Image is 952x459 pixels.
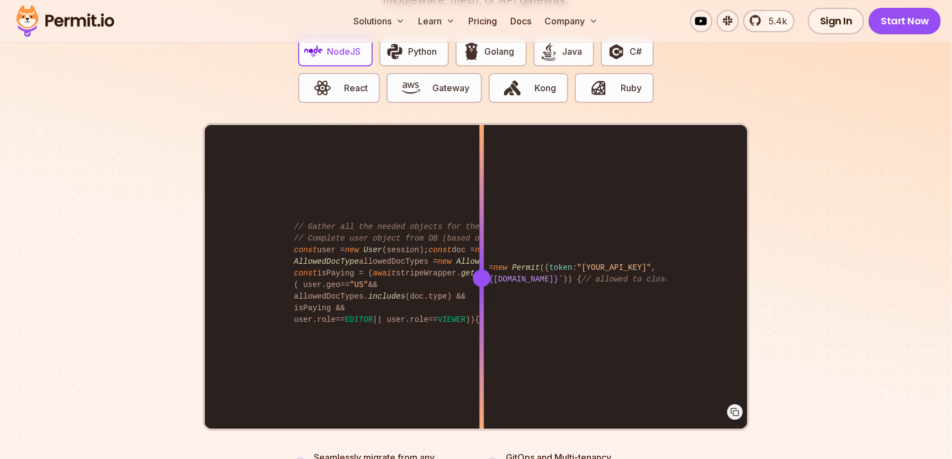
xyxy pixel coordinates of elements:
[11,2,119,40] img: Permit logo
[581,275,697,284] span: // allowed to close issue
[294,269,317,278] span: const
[762,14,787,28] span: 5.4k
[461,269,544,278] span: get_billing_status
[484,275,558,284] span: ${[DOMAIN_NAME]}
[540,10,602,32] button: Company
[589,79,608,97] img: Ruby
[294,246,317,254] span: const
[326,280,340,289] span: geo
[630,45,642,58] span: C#
[294,257,359,266] span: AllowedDocType
[349,10,409,32] button: Solutions
[621,81,642,95] span: Ruby
[363,246,382,254] span: User
[345,315,373,324] span: EDITOR
[577,263,651,272] span: "[YOUR_API_KEY]"
[607,42,626,61] img: C#
[401,79,420,97] img: Gateway
[408,45,437,58] span: Python
[464,10,501,32] a: Pricing
[414,10,459,32] button: Learn
[373,269,396,278] span: await
[462,42,481,61] img: Golang
[743,10,795,32] a: 5.4k
[438,257,452,266] span: new
[503,79,522,97] img: Kong
[368,292,405,301] span: includes
[327,45,361,58] span: NodeJS
[294,234,660,243] span: // Complete user object from DB (based on session object, only 3 DB queries...)
[313,79,332,97] img: React
[808,8,865,34] a: Sign In
[344,81,368,95] span: React
[869,8,941,34] a: Start Now
[345,246,359,254] span: new
[350,280,368,289] span: "US"
[485,45,515,58] span: Golang
[429,292,447,301] span: type
[410,315,429,324] span: role
[461,275,563,284] span: `doc: `
[535,81,556,95] span: Kong
[294,222,558,231] span: // Gather all the needed objects for the permission check
[304,42,323,61] img: NodeJS
[475,246,489,254] span: new
[549,263,572,272] span: token
[433,81,470,95] span: Gateway
[512,263,540,272] span: Permit
[385,42,404,61] img: Python
[317,315,336,324] span: role
[429,246,452,254] span: const
[562,45,582,58] span: Java
[506,10,536,32] a: Docs
[286,212,665,335] code: user = (session); doc = ( , , session. ); allowedDocTypes = (user. ); isPaying = ( stripeWrapper....
[494,263,507,272] span: new
[456,257,521,266] span: AllowedDocType
[438,315,466,324] span: VIEWER
[540,42,558,61] img: Java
